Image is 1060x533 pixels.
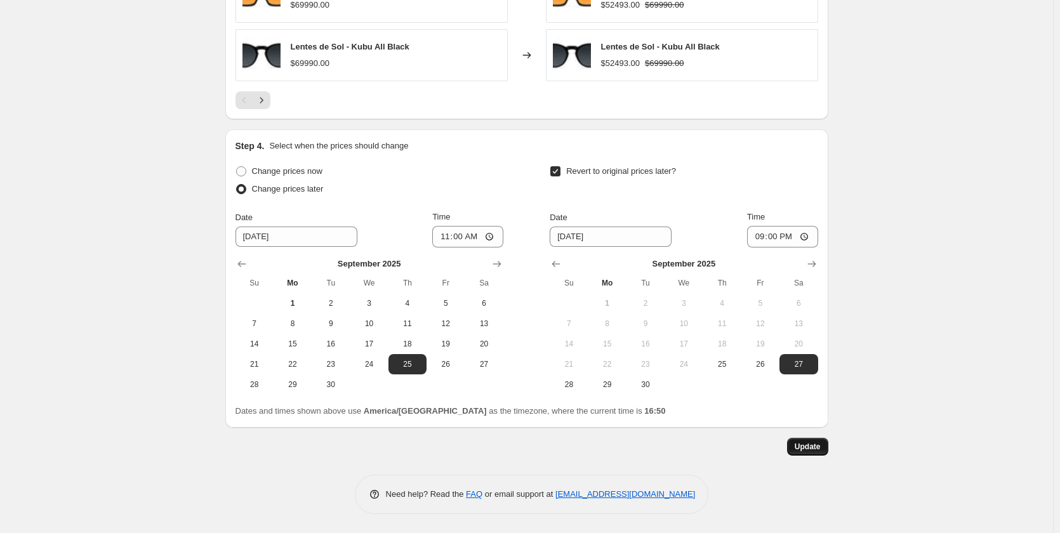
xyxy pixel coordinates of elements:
[645,57,684,70] strike: $69990.00
[746,278,774,288] span: Fr
[482,489,555,499] span: or email support at
[312,334,350,354] button: Tuesday September 16 2025
[279,319,307,329] span: 8
[312,313,350,334] button: Tuesday September 9 2025
[632,319,659,329] span: 9
[355,298,383,308] span: 3
[388,313,427,334] button: Thursday September 11 2025
[550,313,588,334] button: Sunday September 7 2025
[741,354,779,374] button: Friday September 26 2025
[312,354,350,374] button: Tuesday September 23 2025
[432,359,460,369] span: 26
[394,319,421,329] span: 11
[465,273,503,293] th: Saturday
[470,298,498,308] span: 6
[632,339,659,349] span: 16
[364,406,487,416] b: America/[GEOGRAPHIC_DATA]
[785,298,812,308] span: 6
[626,313,665,334] button: Tuesday September 9 2025
[242,36,281,74] img: Frontal_3_copia_1280x_progressive_jpg_80x.jpg
[747,226,818,247] input: 12:00
[670,339,698,349] span: 17
[432,226,503,247] input: 12:00
[555,278,583,288] span: Su
[550,354,588,374] button: Sunday September 21 2025
[427,313,465,334] button: Friday September 12 2025
[274,313,312,334] button: Monday September 8 2025
[241,379,268,390] span: 28
[312,374,350,395] button: Tuesday September 30 2025
[394,298,421,308] span: 4
[779,313,818,334] button: Saturday September 13 2025
[779,293,818,313] button: Saturday September 6 2025
[317,319,345,329] span: 9
[350,313,388,334] button: Wednesday September 10 2025
[553,36,591,74] img: Frontal_3_copia_1280x_progressive_jpg_80x.jpg
[593,319,621,329] span: 8
[644,406,665,416] b: 16:50
[601,42,720,51] span: Lentes de Sol - Kubu All Black
[555,489,695,499] a: [EMAIL_ADDRESS][DOMAIN_NAME]
[235,374,274,395] button: Sunday September 28 2025
[670,278,698,288] span: We
[632,359,659,369] span: 23
[488,255,506,273] button: Show next month, October 2025
[779,354,818,374] button: Saturday September 27 2025
[355,278,383,288] span: We
[670,359,698,369] span: 24
[601,57,640,70] div: $52493.00
[432,319,460,329] span: 12
[235,334,274,354] button: Sunday September 14 2025
[626,273,665,293] th: Tuesday
[708,319,736,329] span: 11
[274,273,312,293] th: Monday
[432,339,460,349] span: 19
[350,293,388,313] button: Wednesday September 3 2025
[279,379,307,390] span: 29
[235,213,253,222] span: Date
[279,278,307,288] span: Mo
[708,278,736,288] span: Th
[785,339,812,349] span: 20
[588,334,626,354] button: Monday September 15 2025
[588,354,626,374] button: Monday September 22 2025
[555,359,583,369] span: 21
[588,273,626,293] th: Monday
[355,339,383,349] span: 17
[593,339,621,349] span: 15
[547,255,565,273] button: Show previous month, August 2025
[470,339,498,349] span: 20
[274,293,312,313] button: Today Monday September 1 2025
[427,334,465,354] button: Friday September 19 2025
[703,334,741,354] button: Thursday September 18 2025
[470,359,498,369] span: 27
[708,339,736,349] span: 18
[355,359,383,369] span: 24
[550,374,588,395] button: Sunday September 28 2025
[388,273,427,293] th: Thursday
[795,442,821,452] span: Update
[593,379,621,390] span: 29
[235,140,265,152] h2: Step 4.
[593,359,621,369] span: 22
[317,278,345,288] span: Tu
[665,273,703,293] th: Wednesday
[670,319,698,329] span: 10
[785,278,812,288] span: Sa
[235,91,270,109] nav: Pagination
[626,334,665,354] button: Tuesday September 16 2025
[317,339,345,349] span: 16
[235,406,666,416] span: Dates and times shown above use as the timezone, where the current time is
[803,255,821,273] button: Show next month, October 2025
[233,255,251,273] button: Show previous month, August 2025
[665,354,703,374] button: Wednesday September 24 2025
[465,293,503,313] button: Saturday September 6 2025
[626,354,665,374] button: Tuesday September 23 2025
[632,278,659,288] span: Tu
[350,273,388,293] th: Wednesday
[279,298,307,308] span: 1
[312,273,350,293] th: Tuesday
[388,293,427,313] button: Thursday September 4 2025
[427,293,465,313] button: Friday September 5 2025
[465,334,503,354] button: Saturday September 20 2025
